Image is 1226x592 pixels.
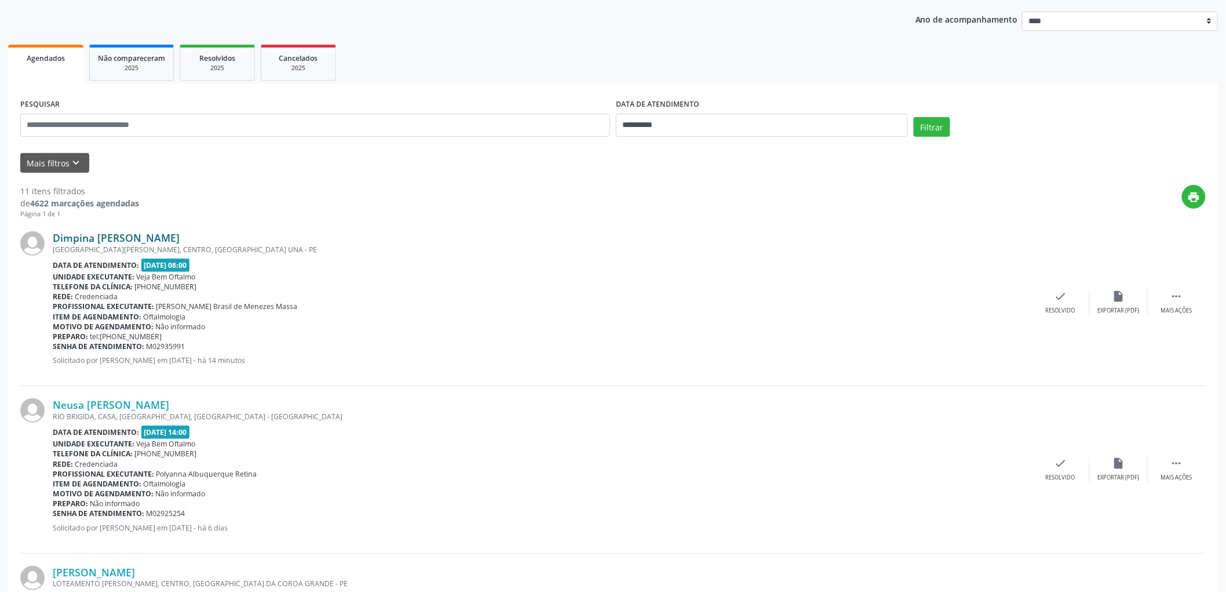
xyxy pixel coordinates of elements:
[98,64,165,72] div: 2025
[20,185,139,197] div: 11 itens filtrados
[53,499,88,509] b: Preparo:
[147,509,185,518] span: M02925254
[137,439,196,449] span: Veja Bem Oftalmo
[156,302,298,311] span: [PERSON_NAME] Brasil de Menezes Massa
[70,157,83,169] i: keyboard_arrow_down
[199,53,235,63] span: Resolvidos
[75,292,118,302] span: Credenciada
[53,449,133,459] b: Telefone da clínica:
[1112,290,1125,303] i: insert_drive_file
[90,499,140,509] span: Não informado
[53,579,1032,589] div: LOTEAMENTO [PERSON_NAME], CENTRO, [GEOGRAPHIC_DATA] DA COROA GRANDE - PE
[616,96,699,114] label: DATA DE ATENDIMENTO
[27,53,65,63] span: Agendados
[53,509,144,518] b: Senha de atendimento:
[53,479,141,489] b: Item de agendamento:
[53,260,139,270] b: Data de atendimento:
[53,231,180,244] a: Dimpina [PERSON_NAME]
[20,96,60,114] label: PESQUISAR
[147,342,185,351] span: M02935991
[1170,290,1183,303] i: 
[90,332,162,342] span: tel:[PHONE_NUMBER]
[135,449,197,459] span: [PHONE_NUMBER]
[1161,474,1192,482] div: Mais ações
[75,459,118,469] span: Credenciada
[20,209,139,219] div: Página 1 de 1
[914,117,950,137] button: Filtrar
[20,566,45,590] img: img
[20,153,89,173] button: Mais filtroskeyboard_arrow_down
[53,489,154,499] b: Motivo de agendamento:
[53,272,134,282] b: Unidade executante:
[53,427,139,437] b: Data de atendimento:
[53,292,73,302] b: Rede:
[20,197,139,209] div: de
[53,439,134,449] b: Unidade executante:
[188,64,246,72] div: 2025
[156,489,206,499] span: Não informado
[137,272,196,282] span: Veja Bem Oftalmo
[915,12,1018,26] p: Ano de acompanhamento
[53,342,144,351] b: Senha de atendimento:
[53,459,73,469] b: Rede:
[141,259,190,272] span: [DATE] 08:00
[53,302,154,311] b: Profissional executante:
[144,312,186,322] span: Oftalmologia
[269,64,327,72] div: 2025
[53,523,1032,533] p: Solicitado por [PERSON_NAME] em [DATE] - há 6 dias
[53,332,88,342] b: Preparo:
[1170,457,1183,470] i: 
[53,355,1032,365] p: Solicitado por [PERSON_NAME] em [DATE] - há 14 minutos
[141,426,190,439] span: [DATE] 14:00
[1046,474,1075,482] div: Resolvido
[30,198,139,209] strong: 4622 marcações agendadas
[1098,307,1140,315] div: Exportar (PDF)
[20,231,45,256] img: img
[144,479,186,489] span: Oftalmologia
[1054,457,1067,470] i: check
[98,53,165,63] span: Não compareceram
[1188,191,1201,204] i: print
[53,398,169,411] a: Neusa [PERSON_NAME]
[1054,290,1067,303] i: check
[1182,185,1206,209] button: print
[53,412,1032,422] div: RIO BRIGIDA, CASA, [GEOGRAPHIC_DATA], [GEOGRAPHIC_DATA] - [GEOGRAPHIC_DATA]
[20,398,45,423] img: img
[135,282,197,292] span: [PHONE_NUMBER]
[53,566,135,579] a: [PERSON_NAME]
[53,245,1032,255] div: [GEOGRAPHIC_DATA][PERSON_NAME], CENTRO, [GEOGRAPHIC_DATA] UNA - PE
[279,53,318,63] span: Cancelados
[156,322,206,332] span: Não informado
[1161,307,1192,315] div: Mais ações
[53,312,141,322] b: Item de agendamento:
[53,469,154,479] b: Profissional executante:
[1046,307,1075,315] div: Resolvido
[1098,474,1140,482] div: Exportar (PDF)
[1112,457,1125,470] i: insert_drive_file
[53,282,133,292] b: Telefone da clínica:
[53,322,154,332] b: Motivo de agendamento:
[156,469,257,479] span: Polyanna Albuquerque Retina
